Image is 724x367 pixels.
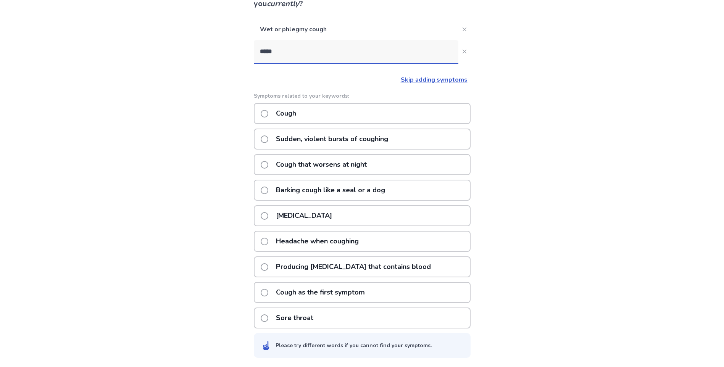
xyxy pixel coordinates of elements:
[271,308,318,328] p: Sore throat
[254,92,471,100] p: Symptoms related to your keywords:
[401,76,468,84] a: Skip adding symptoms
[276,341,432,349] div: Please try different words if you cannot find your symptoms.
[271,104,301,123] p: Cough
[271,129,393,149] p: Sudden, violent bursts of coughing
[458,45,471,58] button: Close
[271,283,369,302] p: Cough as the first symptom
[458,23,471,35] button: Close
[271,232,363,251] p: Headache when coughing
[271,206,337,225] p: [MEDICAL_DATA]
[254,40,458,63] input: Close
[271,180,390,200] p: Barking cough like a seal or a dog
[271,155,371,174] p: Cough that worsens at night
[254,19,458,40] p: Wet or phlegmy cough
[271,257,435,277] p: Producing [MEDICAL_DATA] that contains blood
